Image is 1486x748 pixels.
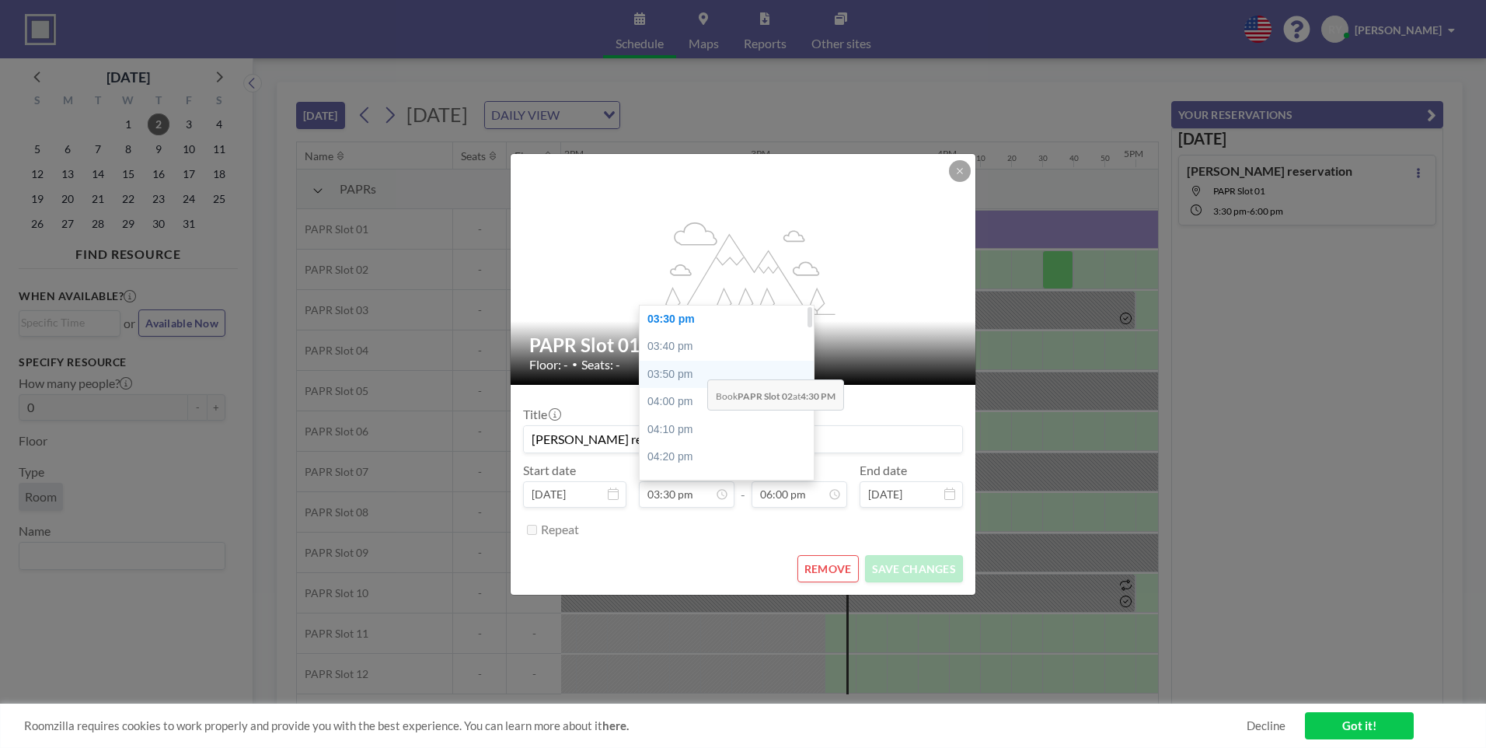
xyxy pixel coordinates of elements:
div: 04:00 pm [640,388,821,416]
label: End date [860,463,907,478]
label: Title [523,407,560,422]
div: 04:20 pm [640,443,821,471]
a: Decline [1247,718,1285,733]
button: SAVE CHANGES [865,555,963,582]
b: PAPR Slot 02 [738,390,793,402]
span: • [572,358,577,370]
span: Floor: - [529,357,568,372]
span: Book at [707,379,844,411]
g: flex-grow: 1.2; [652,221,835,314]
a: Got it! [1305,712,1414,739]
a: here. [602,718,629,732]
button: REMOVE [797,555,859,582]
div: 03:30 pm [640,306,821,334]
div: 04:30 pm [640,471,821,499]
b: 4:30 PM [801,390,835,402]
h2: PAPR Slot 01 [529,334,958,357]
span: - [741,468,745,502]
label: Repeat [541,522,579,537]
span: Seats: - [581,357,620,372]
div: 03:40 pm [640,333,821,361]
div: 04:10 pm [640,416,821,444]
input: (No title) [524,426,962,453]
span: Roomzilla requires cookies to work properly and provide you with the best experience. You can lea... [24,718,1247,733]
label: Start date [523,463,576,478]
div: 03:50 pm [640,361,821,389]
